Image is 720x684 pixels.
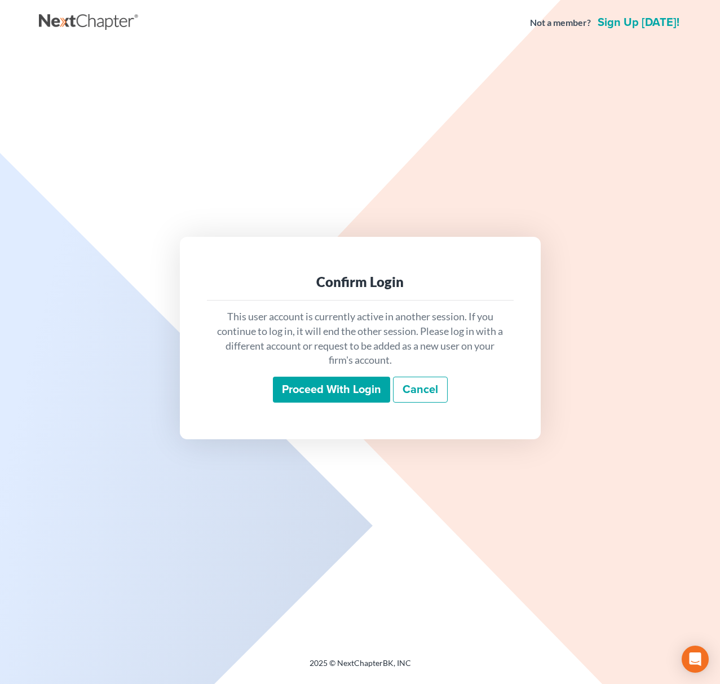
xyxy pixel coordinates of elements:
[216,310,505,368] p: This user account is currently active in another session. If you continue to log in, it will end ...
[393,377,448,403] a: Cancel
[216,273,505,291] div: Confirm Login
[273,377,390,403] input: Proceed with login
[530,16,591,29] strong: Not a member?
[682,646,709,673] div: Open Intercom Messenger
[39,657,682,678] div: 2025 © NextChapterBK, INC
[595,17,682,28] a: Sign up [DATE]!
